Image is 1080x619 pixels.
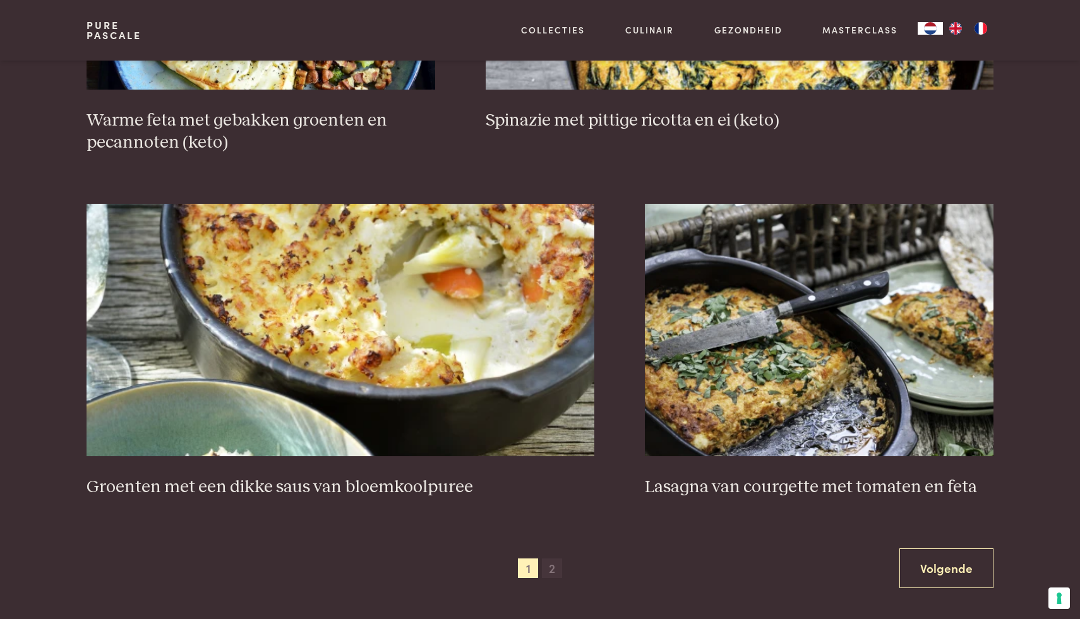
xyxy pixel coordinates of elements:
button: Uw voorkeuren voor toestemming voor trackingtechnologieën [1048,587,1070,609]
a: NL [918,22,943,35]
a: Lasagna van courgette met tomaten en feta Lasagna van courgette met tomaten en feta [645,204,993,498]
a: Volgende [899,548,993,588]
span: 1 [518,558,538,579]
a: Collecties [521,23,585,37]
a: EN [943,22,968,35]
div: Language [918,22,943,35]
ul: Language list [943,22,993,35]
a: FR [968,22,993,35]
a: Groenten met een dikke saus van bloemkoolpuree Groenten met een dikke saus van bloemkoolpuree [87,204,595,498]
h3: Lasagna van courgette met tomaten en feta [645,476,993,498]
a: Culinair [625,23,674,37]
a: PurePascale [87,20,141,40]
a: Gezondheid [714,23,783,37]
h3: Spinazie met pittige ricotta en ei (keto) [486,110,994,132]
aside: Language selected: Nederlands [918,22,993,35]
h3: Groenten met een dikke saus van bloemkoolpuree [87,476,595,498]
img: Groenten met een dikke saus van bloemkoolpuree [87,204,595,456]
span: 2 [542,558,562,579]
img: Lasagna van courgette met tomaten en feta [645,204,993,456]
h3: Warme feta met gebakken groenten en pecannoten (keto) [87,110,435,153]
a: Masterclass [822,23,897,37]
